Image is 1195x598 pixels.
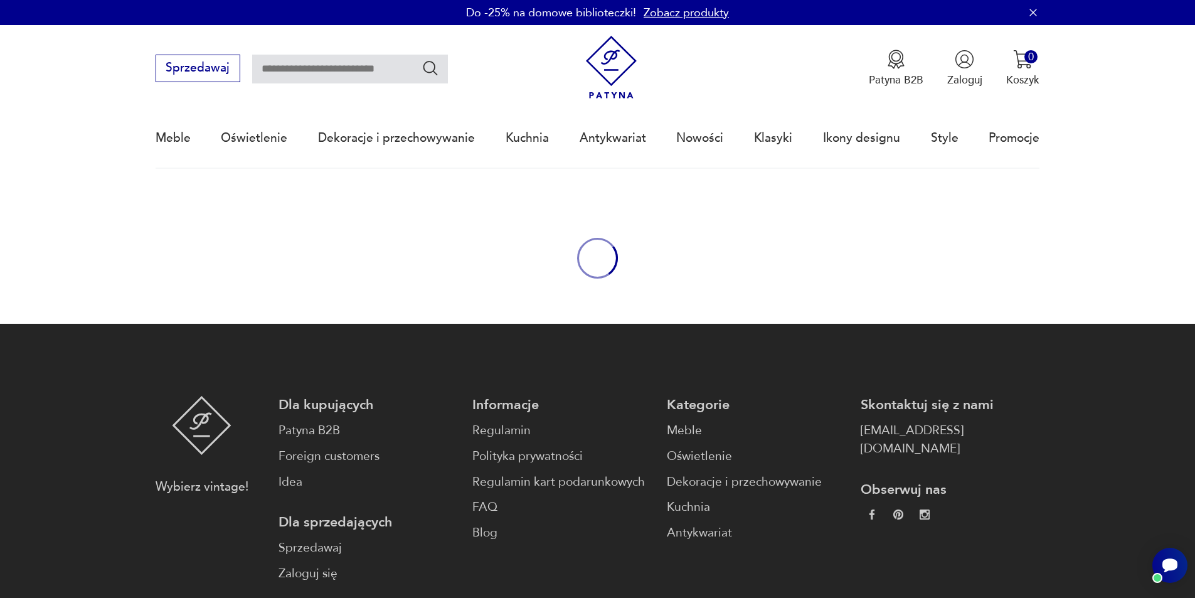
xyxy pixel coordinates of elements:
p: Koszyk [1006,73,1039,87]
p: Skontaktuj się z nami [861,396,1039,414]
a: Antykwariat [667,524,846,542]
img: Ikonka użytkownika [955,50,974,69]
p: Dla sprzedających [279,513,457,531]
p: Wybierz vintage! [156,478,248,496]
a: Blog [472,524,651,542]
p: Patyna B2B [869,73,923,87]
a: Foreign customers [279,447,457,466]
img: Patyna - sklep z meblami i dekoracjami vintage [580,36,643,99]
a: Oświetlenie [221,109,287,167]
a: Ikona medaluPatyna B2B [869,50,923,87]
a: Patyna B2B [279,422,457,440]
a: Kuchnia [506,109,549,167]
a: Dekoracje i przechowywanie [318,109,475,167]
iframe: Smartsupp widget button [1152,548,1187,583]
button: Sprzedawaj [156,55,240,82]
a: FAQ [472,498,651,516]
a: Sprzedawaj [156,64,240,74]
a: Klasyki [754,109,792,167]
a: Sprzedawaj [279,539,457,557]
img: Patyna - sklep z meblami i dekoracjami vintage [172,396,231,455]
img: da9060093f698e4c3cedc1453eec5031.webp [867,510,877,520]
a: Style [931,109,959,167]
a: Meble [156,109,191,167]
a: [EMAIL_ADDRESS][DOMAIN_NAME] [861,422,1039,458]
a: Dekoracje i przechowywanie [667,473,846,491]
p: Kategorie [667,396,846,414]
button: Szukaj [422,59,440,77]
img: c2fd9cf7f39615d9d6839a72ae8e59e5.webp [920,510,930,520]
button: 0Koszyk [1006,50,1039,87]
img: Ikona medalu [886,50,906,69]
a: Idea [279,473,457,491]
button: Patyna B2B [869,50,923,87]
p: Zaloguj [947,73,982,87]
a: Antykwariat [580,109,646,167]
a: Zobacz produkty [644,5,729,21]
a: Zaloguj się [279,565,457,583]
img: 37d27d81a828e637adc9f9cb2e3d3a8a.webp [893,510,903,520]
a: Kuchnia [667,498,846,516]
a: Meble [667,422,846,440]
a: Oświetlenie [667,447,846,466]
p: Dla kupujących [279,396,457,414]
a: Regulamin kart podarunkowych [472,473,651,491]
img: Ikona koszyka [1013,50,1033,69]
button: Zaloguj [947,50,982,87]
p: Obserwuj nas [861,481,1039,499]
a: Ikony designu [823,109,900,167]
a: Promocje [989,109,1039,167]
div: 0 [1024,50,1038,63]
p: Do -25% na domowe biblioteczki! [466,5,636,21]
a: Nowości [676,109,723,167]
a: Regulamin [472,422,651,440]
a: Polityka prywatności [472,447,651,466]
p: Informacje [472,396,651,414]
